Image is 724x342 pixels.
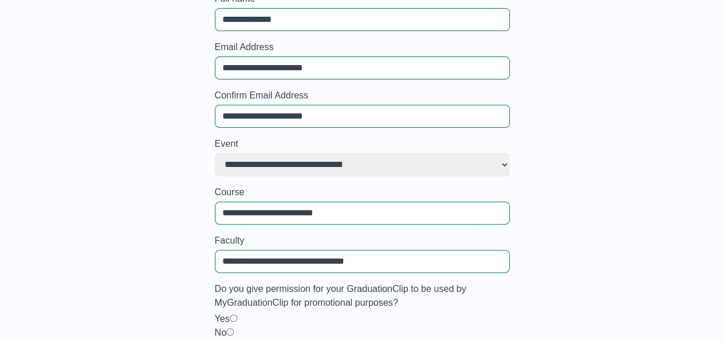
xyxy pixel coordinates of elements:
[215,89,510,102] label: Confirm Email Address
[215,185,510,199] label: Course
[215,137,510,151] label: Event
[215,328,226,337] label: No
[215,234,510,248] label: Faculty
[215,40,510,54] label: Email Address
[215,314,230,324] label: Yes
[215,282,510,310] label: Do you give permission for your GraduationClip to be used by MyGraduationClip for promotional pur...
